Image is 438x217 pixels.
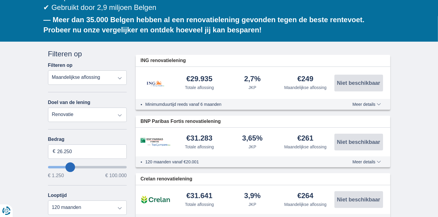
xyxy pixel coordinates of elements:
button: Meer details [348,159,385,164]
input: wantToBorrow [48,166,127,168]
button: Niet beschikbaar [334,134,383,150]
div: JKP [249,85,256,91]
span: € 100.000 [105,173,127,178]
div: €261 [298,135,313,143]
div: 2,7% [244,75,261,83]
div: JKP [249,201,256,207]
div: Maandelijkse aflossing [284,144,327,150]
div: JKP [249,144,256,150]
span: Niet beschikbaar [337,80,380,86]
div: €31.641 [186,192,213,200]
label: Filteren op [48,63,73,68]
div: Totale aflossing [185,85,214,91]
label: Looptijd [48,193,67,198]
label: Doel van de lening [48,100,90,105]
div: €29.935 [186,75,213,83]
div: €264 [298,192,313,200]
div: Totale aflossing [185,201,214,207]
span: Meer details [352,102,381,106]
li: 120 maanden vanaf €20.001 [145,159,331,165]
div: Maandelijkse aflossing [284,201,327,207]
img: product.pl.alt Crelan [140,192,171,207]
div: Totale aflossing [185,144,214,150]
div: 3,65% [242,135,263,143]
div: €31.283 [186,135,213,143]
label: Bedrag [48,137,127,142]
span: € [53,148,56,155]
div: Maandelijkse aflossing [284,85,327,91]
button: Meer details [348,102,385,107]
span: Niet beschikbaar [337,139,380,145]
button: Niet beschikbaar [334,75,383,91]
div: €249 [298,75,313,83]
b: — Meer dan 35.000 Belgen hebben al een renovatielening gevonden tegen de beste rentevoet. Probeer... [44,16,365,34]
button: Niet beschikbaar [334,191,383,208]
li: Minimumduurtijd reeds vanaf 6 maanden [145,101,331,107]
div: 3,9% [244,192,261,200]
span: BNP Paribas Fortis renovatielening [140,118,221,125]
img: product.pl.alt ING [140,73,171,93]
span: ING renovatielening [140,57,186,64]
span: Meer details [352,160,381,164]
span: € 1.250 [48,173,64,178]
img: product.pl.alt BNP Paribas Fortis [140,138,171,147]
span: Crelan renovatielening [140,176,192,183]
div: Filteren op [48,49,127,59]
span: Niet beschikbaar [337,197,380,202]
